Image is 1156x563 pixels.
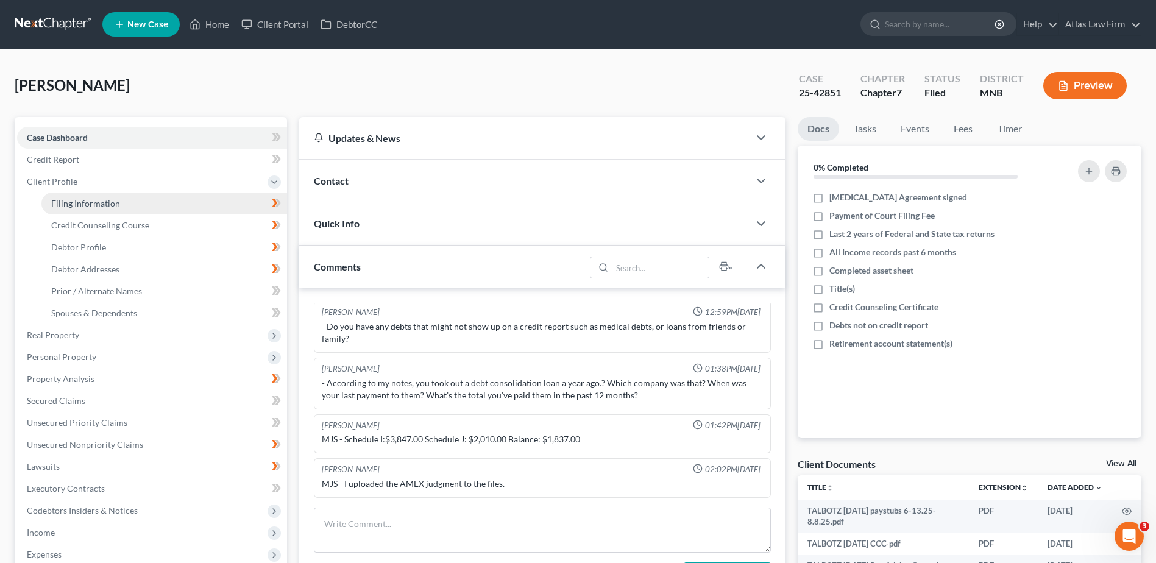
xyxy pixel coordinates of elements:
[969,500,1038,533] td: PDF
[314,218,360,229] span: Quick Info
[17,127,287,149] a: Case Dashboard
[322,377,763,402] div: - According to my notes, you took out a debt consolidation loan a year ago.? Which company was th...
[896,87,902,98] span: 7
[27,374,94,384] span: Property Analysis
[51,220,149,230] span: Credit Counseling Course
[891,117,939,141] a: Events
[705,464,761,475] span: 02:02PM[DATE]
[41,214,287,236] a: Credit Counseling Course
[27,417,127,428] span: Unsecured Priority Claims
[829,301,938,313] span: Credit Counseling Certificate
[705,420,761,431] span: 01:42PM[DATE]
[322,464,380,475] div: [PERSON_NAME]
[829,264,913,277] span: Completed asset sheet
[17,434,287,456] a: Unsecured Nonpriority Claims
[988,117,1032,141] a: Timer
[1140,522,1149,531] span: 3
[844,117,886,141] a: Tasks
[41,302,287,324] a: Spouses & Dependents
[1115,522,1144,551] iframe: Intercom live chat
[799,72,841,86] div: Case
[826,484,834,492] i: unfold_more
[705,306,761,318] span: 12:59PM[DATE]
[235,13,314,35] a: Client Portal
[1106,459,1136,468] a: View All
[612,257,709,278] input: Search...
[127,20,168,29] span: New Case
[829,210,935,222] span: Payment of Court Filing Fee
[51,198,120,208] span: Filing Information
[798,458,876,470] div: Client Documents
[27,483,105,494] span: Executory Contracts
[1095,484,1102,492] i: expand_more
[27,330,79,340] span: Real Property
[27,527,55,537] span: Income
[51,242,106,252] span: Debtor Profile
[27,461,60,472] span: Lawsuits
[314,261,361,272] span: Comments
[924,86,960,100] div: Filed
[17,390,287,412] a: Secured Claims
[1021,484,1028,492] i: unfold_more
[980,72,1024,86] div: District
[41,193,287,214] a: Filing Information
[322,433,763,445] div: MJS - Schedule I:$3,847.00 Schedule J: $2,010.00 Balance: $1,837.00
[1048,483,1102,492] a: Date Added expand_more
[322,320,763,345] div: - Do you have any debts that might not show up on a credit report such as medical debts, or loans...
[798,533,969,554] td: TALBOTZ [DATE] CCC-pdf
[705,363,761,375] span: 01:38PM[DATE]
[51,264,119,274] span: Debtor Addresses
[829,338,952,350] span: Retirement account statement(s)
[322,478,763,490] div: MJS - I uploaded the AMEX judgment to the files.
[41,236,287,258] a: Debtor Profile
[41,258,287,280] a: Debtor Addresses
[814,162,868,172] strong: 0% Completed
[1038,533,1112,554] td: [DATE]
[924,72,960,86] div: Status
[885,13,996,35] input: Search by name...
[322,420,380,431] div: [PERSON_NAME]
[27,439,143,450] span: Unsecured Nonpriority Claims
[51,286,142,296] span: Prior / Alternate Names
[17,412,287,434] a: Unsecured Priority Claims
[27,176,77,186] span: Client Profile
[1038,500,1112,533] td: [DATE]
[969,533,1038,554] td: PDF
[1043,72,1127,99] button: Preview
[979,483,1028,492] a: Extensionunfold_more
[51,308,137,318] span: Spouses & Dependents
[314,13,383,35] a: DebtorCC
[27,395,85,406] span: Secured Claims
[829,283,855,295] span: Title(s)
[27,352,96,362] span: Personal Property
[860,72,905,86] div: Chapter
[860,86,905,100] div: Chapter
[41,280,287,302] a: Prior / Alternate Names
[1059,13,1141,35] a: Atlas Law Firm
[807,483,834,492] a: Titleunfold_more
[1017,13,1058,35] a: Help
[27,505,138,515] span: Codebtors Insiders & Notices
[27,154,79,165] span: Credit Report
[980,86,1024,100] div: MNB
[17,368,287,390] a: Property Analysis
[27,549,62,559] span: Expenses
[17,149,287,171] a: Credit Report
[17,456,287,478] a: Lawsuits
[944,117,983,141] a: Fees
[829,228,995,240] span: Last 2 years of Federal and State tax returns
[829,191,967,204] span: [MEDICAL_DATA] Agreement signed
[829,319,928,331] span: Debts not on credit report
[314,175,349,186] span: Contact
[798,117,839,141] a: Docs
[322,363,380,375] div: [PERSON_NAME]
[17,478,287,500] a: Executory Contracts
[183,13,235,35] a: Home
[314,132,734,144] div: Updates & News
[322,306,380,318] div: [PERSON_NAME]
[15,76,130,94] span: [PERSON_NAME]
[799,86,841,100] div: 25-42851
[829,246,956,258] span: All Income records past 6 months
[27,132,88,143] span: Case Dashboard
[798,500,969,533] td: TALBOTZ [DATE] paystubs 6-13.25-8.8.25.pdf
